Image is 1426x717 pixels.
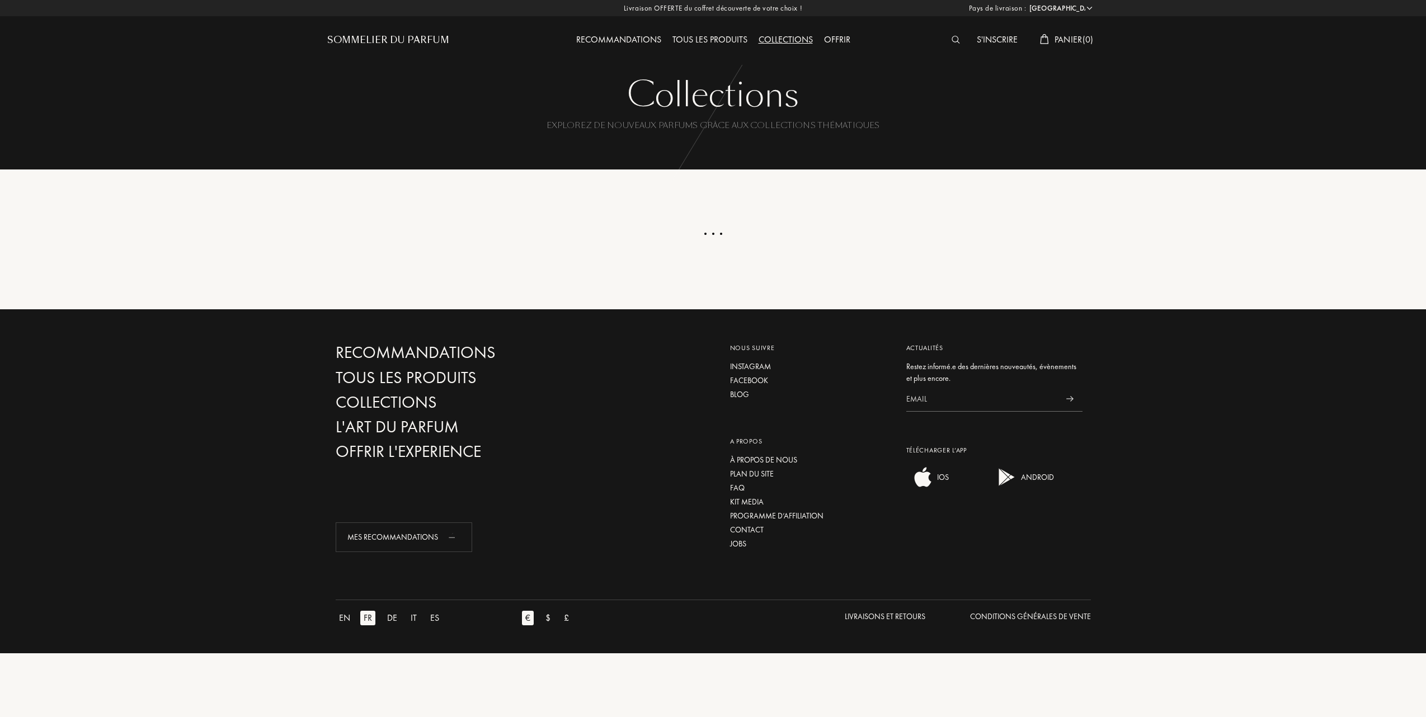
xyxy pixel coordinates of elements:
a: À propos de nous [730,454,890,466]
a: FAQ [730,482,890,494]
a: Facebook [730,375,890,386]
a: Plan du site [730,468,890,480]
a: Contact [730,524,890,536]
img: android app [996,466,1018,488]
div: Restez informé.e des dernières nouveautés, évènements et plus encore. [906,361,1083,384]
img: search_icn_white.svg [952,36,960,44]
a: Conditions Générales de Vente [970,611,1091,625]
div: DE [384,611,401,625]
a: Instagram [730,361,890,372]
a: Offrir l'experience [336,442,576,461]
div: Nous suivre [730,343,890,353]
a: € [522,611,542,625]
div: Collections [753,33,818,48]
a: ES [427,611,449,625]
span: Panier ( 0 ) [1055,34,1094,45]
div: Livraisons et Retours [845,611,925,622]
a: Offrir [818,34,856,45]
img: news_send.svg [1066,396,1074,402]
img: ios app [912,466,934,488]
div: ES [427,611,443,625]
a: FR [360,611,384,625]
span: Pays de livraison : [969,3,1027,14]
a: Collections [753,34,818,45]
div: animation [445,526,467,548]
div: € [522,611,534,625]
div: Télécharger L’app [906,445,1083,455]
div: IOS [934,466,949,488]
a: EN [336,611,360,625]
a: Programme d’affiliation [730,510,890,522]
a: IT [407,611,427,625]
div: $ [542,611,554,625]
div: EN [336,611,354,625]
div: Tous les produits [667,33,753,48]
div: £ [561,611,572,625]
a: L'Art du Parfum [336,417,576,437]
a: Tous les produits [336,368,576,388]
div: Recommandations [571,33,667,48]
a: Collections [336,393,576,412]
input: Email [906,386,1057,412]
div: Conditions Générales de Vente [970,611,1091,622]
a: Jobs [730,538,890,550]
a: Sommelier du Parfum [327,34,449,47]
div: IT [407,611,420,625]
a: $ [542,611,561,625]
a: S'inscrire [971,34,1023,45]
div: FR [360,611,375,625]
a: Recommandations [336,343,576,362]
a: Livraisons et Retours [845,611,925,625]
div: ANDROID [1018,466,1054,488]
a: android appANDROID [990,480,1054,490]
div: Explorez de nouveaux parfums grâce aux collections thématiques [336,120,1091,153]
div: Actualités [906,343,1083,353]
a: Kit media [730,496,890,508]
a: £ [561,611,579,625]
a: ios appIOS [906,480,949,490]
a: DE [384,611,407,625]
img: cart_white.svg [1040,34,1049,44]
div: A propos [730,436,890,446]
a: Blog [730,389,890,400]
a: Tous les produits [667,34,753,45]
div: Collections [336,73,1091,117]
div: Mes Recommandations [336,522,472,552]
div: Offrir [818,33,856,48]
div: S'inscrire [971,33,1023,48]
a: Recommandations [571,34,667,45]
img: arrow_w.png [1085,4,1094,12]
